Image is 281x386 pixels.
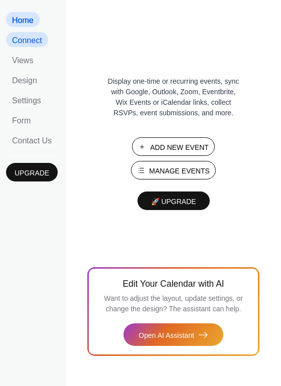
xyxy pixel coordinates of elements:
[15,168,49,178] span: Upgrade
[12,96,41,105] span: Settings
[6,112,37,127] a: Form
[131,161,216,179] button: Manage Events
[132,137,215,156] button: Add New Event
[6,32,48,47] a: Connect
[6,92,47,107] a: Settings
[12,16,34,25] span: Home
[12,116,31,125] span: Form
[12,36,42,45] span: Connect
[144,198,204,206] span: 🚀 Upgrade
[149,166,210,176] span: Manage Events
[6,72,43,87] a: Design
[123,323,223,346] button: Open AI Assistant
[137,191,210,210] button: 🚀 Upgrade
[122,277,224,291] span: Edit Your Calendar with AI
[6,52,39,67] a: Views
[106,76,241,118] span: Display one-time or recurring events, sync with Google, Outlook, Zoom, Eventbrite, Wix Events or ...
[150,142,209,153] span: Add New Event
[6,132,58,147] a: Contact Us
[6,163,58,181] button: Upgrade
[6,12,40,27] a: Home
[12,56,33,65] span: Views
[12,76,37,85] span: Design
[12,136,52,145] span: Contact Us
[138,330,194,341] span: Open AI Assistant
[104,294,243,313] span: Want to adjust the layout, update settings, or change the design? The assistant can help.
